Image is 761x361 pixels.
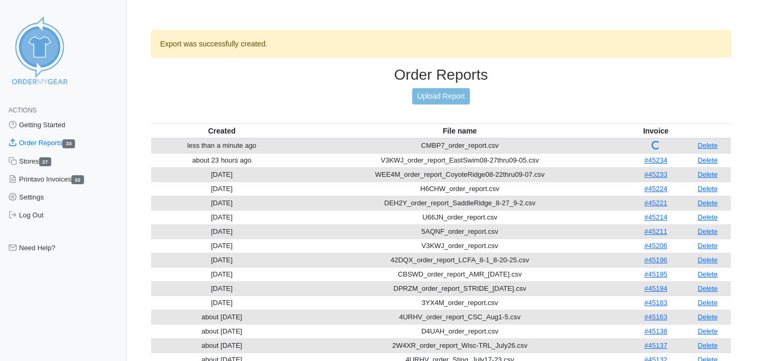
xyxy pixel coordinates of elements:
[151,253,292,267] td: [DATE]
[698,242,718,250] a: Delete
[644,299,667,307] a: #45183
[644,227,667,235] a: #45211
[292,296,627,310] td: 3YX4M_order_report.csv
[698,170,718,178] a: Delete
[71,175,84,184] span: 32
[698,141,718,149] a: Delete
[151,123,292,138] th: Created
[151,196,292,210] td: [DATE]
[151,167,292,182] td: [DATE]
[151,239,292,253] td: [DATE]
[644,185,667,193] a: #45224
[698,199,718,207] a: Delete
[698,327,718,335] a: Delete
[151,210,292,224] td: [DATE]
[151,138,292,154] td: less than a minute ago
[151,153,292,167] td: about 23 hours ago
[627,123,684,138] th: Invoice
[292,338,627,353] td: 2W4XR_order_report_Wisc-TRL_July26.csv
[151,281,292,296] td: [DATE]
[151,324,292,338] td: about [DATE]
[151,267,292,281] td: [DATE]
[39,157,52,166] span: 27
[644,284,667,292] a: #45194
[151,310,292,324] td: about [DATE]
[292,210,627,224] td: U66JN_order_report.csv
[698,299,718,307] a: Delete
[292,281,627,296] td: DPRZM_order_report_STRIDE_[DATE].csv
[292,224,627,239] td: 5AQNF_order_report.csv
[292,167,627,182] td: WEE4M_order_report_CoyoteRidge08-22thru09-07.csv
[151,30,731,58] div: Export was successfully created.
[698,156,718,164] a: Delete
[644,341,667,349] a: #45137
[292,138,627,154] td: CMBP7_order_report.csv
[698,213,718,221] a: Delete
[151,66,731,84] h3: Order Reports
[644,242,667,250] a: #45206
[151,296,292,310] td: [DATE]
[698,256,718,264] a: Delete
[292,123,627,138] th: File name
[698,313,718,321] a: Delete
[292,267,627,281] td: CBSWD_order_report_AMR_[DATE].csv
[292,196,627,210] td: DEH2Y_order_report_SaddleRidge_8-27_9-2.csv
[151,338,292,353] td: about [DATE]
[292,153,627,167] td: V3KWJ_order_report_EastSwim08-27thru09-05.csv
[292,239,627,253] td: V3KWJ_order_report.csv
[151,182,292,196] td: [DATE]
[292,182,627,196] td: H6CHW_order_report.csv
[412,88,469,104] a: Upload Report
[644,313,667,321] a: #45163
[8,107,36,114] span: Actions
[644,270,667,278] a: #45195
[292,310,627,324] td: 4URHV_order_report_CSC_Aug1-5.csv
[644,170,667,178] a: #45233
[62,139,75,148] span: 33
[698,185,718,193] a: Delete
[644,213,667,221] a: #45214
[698,284,718,292] a: Delete
[644,156,667,164] a: #45234
[698,341,718,349] a: Delete
[698,270,718,278] a: Delete
[698,227,718,235] a: Delete
[151,224,292,239] td: [DATE]
[644,256,667,264] a: #45196
[644,327,667,335] a: #45138
[292,253,627,267] td: 42DQX_order_report_LCFA_8-1_8-20-25.csv
[292,324,627,338] td: D4UAH_order_report.csv
[644,199,667,207] a: #45221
